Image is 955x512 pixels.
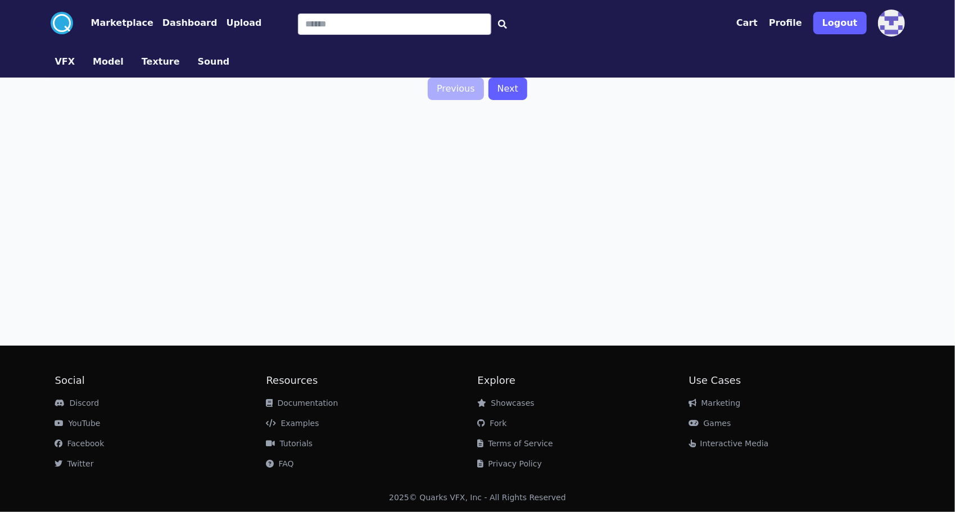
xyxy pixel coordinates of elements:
[55,459,94,468] a: Twitter
[478,439,553,448] a: Terms of Service
[266,373,478,388] h2: Resources
[226,16,261,30] button: Upload
[389,492,566,503] div: 2025 © Quarks VFX, Inc - All Rights Reserved
[55,419,101,428] a: YouTube
[689,439,769,448] a: Interactive Media
[478,459,542,468] a: Privacy Policy
[133,55,189,69] a: Texture
[46,55,84,69] a: VFX
[198,55,230,69] button: Sound
[93,55,124,69] button: Model
[55,398,99,407] a: Discord
[478,373,689,388] h2: Explore
[189,55,239,69] a: Sound
[153,16,218,30] a: Dashboard
[55,439,105,448] a: Facebook
[266,398,338,407] a: Documentation
[689,419,731,428] a: Games
[266,459,294,468] a: FAQ
[736,16,758,30] button: Cart
[84,55,133,69] a: Model
[488,78,527,100] a: Next
[162,16,218,30] button: Dashboard
[266,419,319,428] a: Examples
[813,7,867,39] a: Logout
[55,55,75,69] button: VFX
[478,398,535,407] a: Showcases
[266,439,313,448] a: Tutorials
[73,16,153,30] a: Marketplace
[298,13,491,35] input: Search
[428,78,484,100] a: Previous
[689,373,900,388] h2: Use Cases
[217,16,261,30] a: Upload
[878,10,905,37] img: profile
[813,12,867,34] button: Logout
[91,16,153,30] button: Marketplace
[142,55,180,69] button: Texture
[478,419,507,428] a: Fork
[689,398,741,407] a: Marketing
[55,373,266,388] h2: Social
[769,16,802,30] button: Profile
